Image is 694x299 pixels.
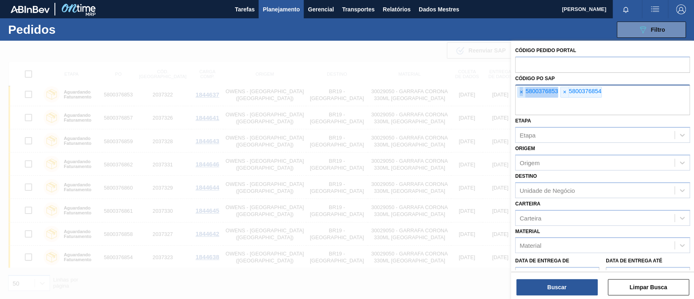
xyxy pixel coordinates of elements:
[515,267,599,283] input: dd/mm/aaaa
[520,214,541,221] font: Carteira
[235,6,255,13] font: Tarefas
[520,187,575,194] font: Unidade de Negócio
[515,229,540,234] font: Material
[515,258,569,264] font: Data de Entrega de
[606,258,662,264] font: Data de Entrega até
[342,6,374,13] font: Transportes
[515,173,537,179] font: Destino
[515,118,531,124] font: Etapa
[520,242,541,249] font: Material
[525,88,558,94] font: 5800376853
[383,6,410,13] font: Relatórios
[563,89,566,95] font: ×
[569,88,601,94] font: 5800376854
[617,22,686,38] button: Filtro
[562,6,606,12] font: [PERSON_NAME]
[263,6,300,13] font: Planejamento
[676,4,686,14] img: Sair
[515,48,576,53] font: Código Pedido Portal
[651,26,665,33] font: Filtro
[650,4,660,14] img: ações do usuário
[520,132,535,139] font: Etapa
[8,23,56,36] font: Pedidos
[11,6,50,13] img: TNhmsLtSVTkK8tSr43FrP2fwEKptu5GPRR3wAAAABJRU5ErkJggg==
[520,89,523,95] font: ×
[419,6,459,13] font: Dados Mestres
[606,267,690,283] input: dd/mm/aaaa
[515,146,535,151] font: Origem
[308,6,334,13] font: Gerencial
[515,201,540,207] font: Carteira
[613,4,639,15] button: Notificações
[515,76,555,81] font: Código PO SAP
[520,159,540,166] font: Origem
